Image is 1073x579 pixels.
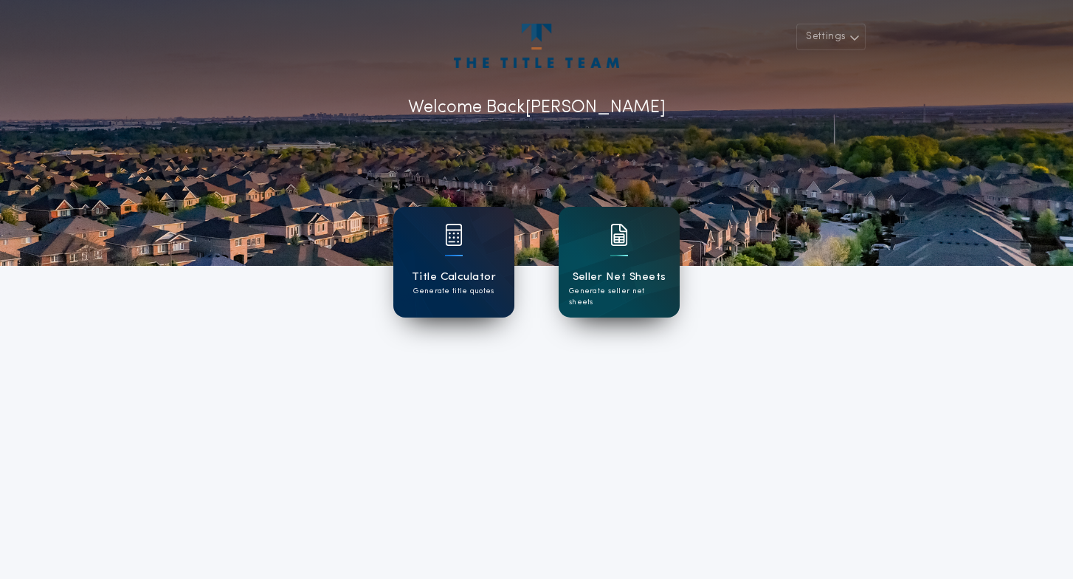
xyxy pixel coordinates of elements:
[454,24,619,68] img: account-logo
[445,224,463,246] img: card icon
[559,207,680,318] a: card iconSeller Net SheetsGenerate seller net sheets
[569,286,669,308] p: Generate seller net sheets
[393,207,514,318] a: card iconTitle CalculatorGenerate title quotes
[796,24,866,50] button: Settings
[610,224,628,246] img: card icon
[573,269,666,286] h1: Seller Net Sheets
[408,95,666,121] p: Welcome Back [PERSON_NAME]
[412,269,496,286] h1: Title Calculator
[413,286,494,297] p: Generate title quotes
